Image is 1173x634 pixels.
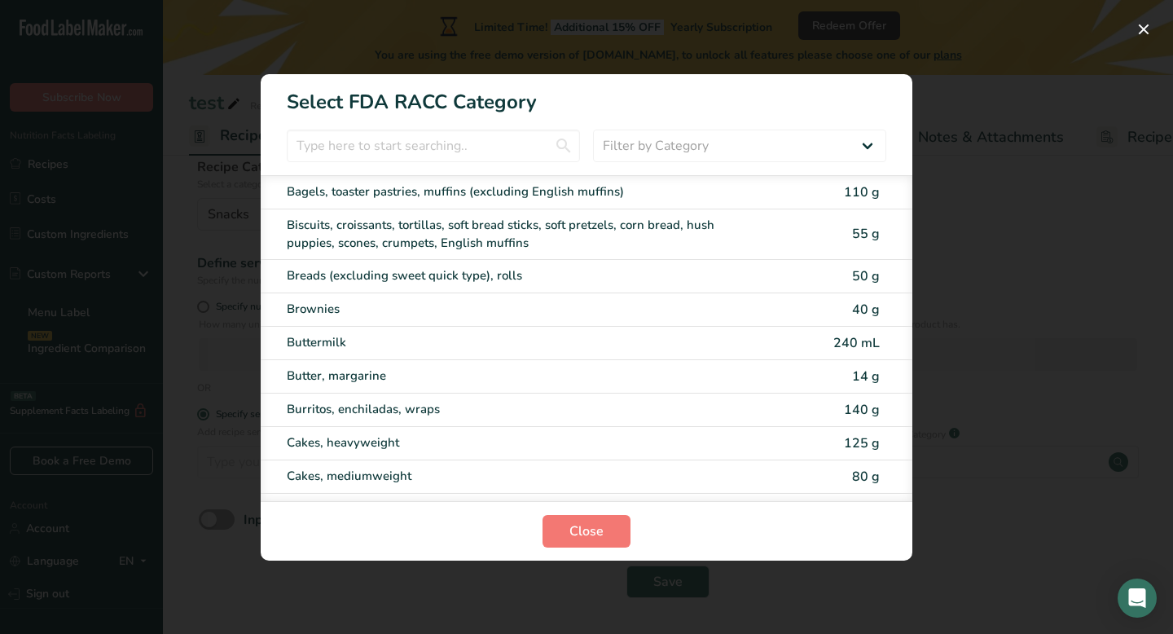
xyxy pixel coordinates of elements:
[844,401,880,419] span: 140 g
[287,434,749,452] div: Cakes, heavyweight
[844,183,880,201] span: 110 g
[287,130,580,162] input: Type here to start searching..
[287,500,749,519] div: Cakes, lightweight (angel food, chiffon, or sponge cake without icing or filling)
[543,515,630,548] button: Close
[852,368,880,385] span: 14 g
[569,522,604,541] span: Close
[287,367,749,385] div: Butter, margarine
[852,225,880,243] span: 55 g
[844,434,880,452] span: 125 g
[852,267,880,285] span: 50 g
[287,266,749,285] div: Breads (excluding sweet quick type), rolls
[1118,579,1157,618] div: Open Intercom Messenger
[287,333,749,352] div: Buttermilk
[287,467,749,486] div: Cakes, mediumweight
[852,301,880,319] span: 40 g
[287,216,749,253] div: Biscuits, croissants, tortillas, soft bread sticks, soft pretzels, corn bread, hush puppies, scon...
[287,300,749,319] div: Brownies
[852,468,880,486] span: 80 g
[287,183,749,201] div: Bagels, toaster pastries, muffins (excluding English muffins)
[261,74,912,117] h1: Select FDA RACC Category
[833,334,880,352] span: 240 mL
[287,400,749,419] div: Burritos, enchiladas, wraps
